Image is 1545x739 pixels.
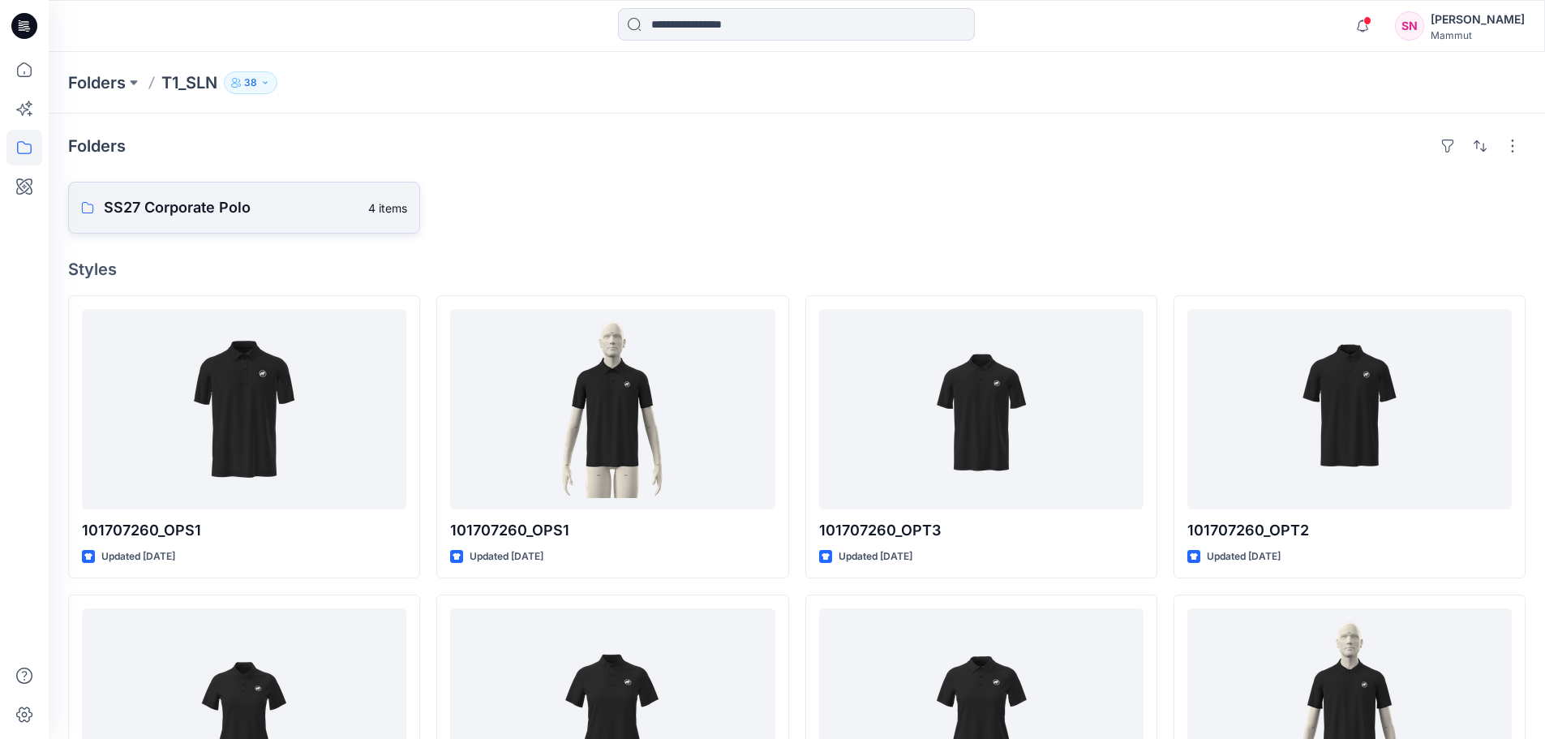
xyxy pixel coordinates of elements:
p: T1_SLN [161,71,217,94]
div: Mammut [1431,29,1525,41]
a: Folders [68,71,126,94]
a: 101707260_OPT2 [1187,309,1512,509]
p: 101707260_OPS1 [82,519,406,542]
a: 101707260_OPT3 [819,309,1144,509]
div: [PERSON_NAME] [1431,10,1525,29]
p: Updated [DATE] [839,548,912,565]
p: 101707260_OPT3 [819,519,1144,542]
p: 101707260_OPT2 [1187,519,1512,542]
h4: Styles [68,260,1526,279]
button: 38 [224,71,277,94]
p: SS27 Corporate Polo [104,196,358,219]
p: Updated [DATE] [1207,548,1281,565]
p: 4 items [368,200,407,217]
p: Updated [DATE] [470,548,543,565]
a: 101707260_OPS1 [82,309,406,509]
p: Updated [DATE] [101,548,175,565]
div: SN [1395,11,1424,41]
p: 101707260_OPS1 [450,519,775,542]
a: 101707260_OPS1 [450,309,775,509]
p: 38 [244,74,257,92]
h4: Folders [68,136,126,156]
a: SS27 Corporate Polo4 items [68,182,420,234]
